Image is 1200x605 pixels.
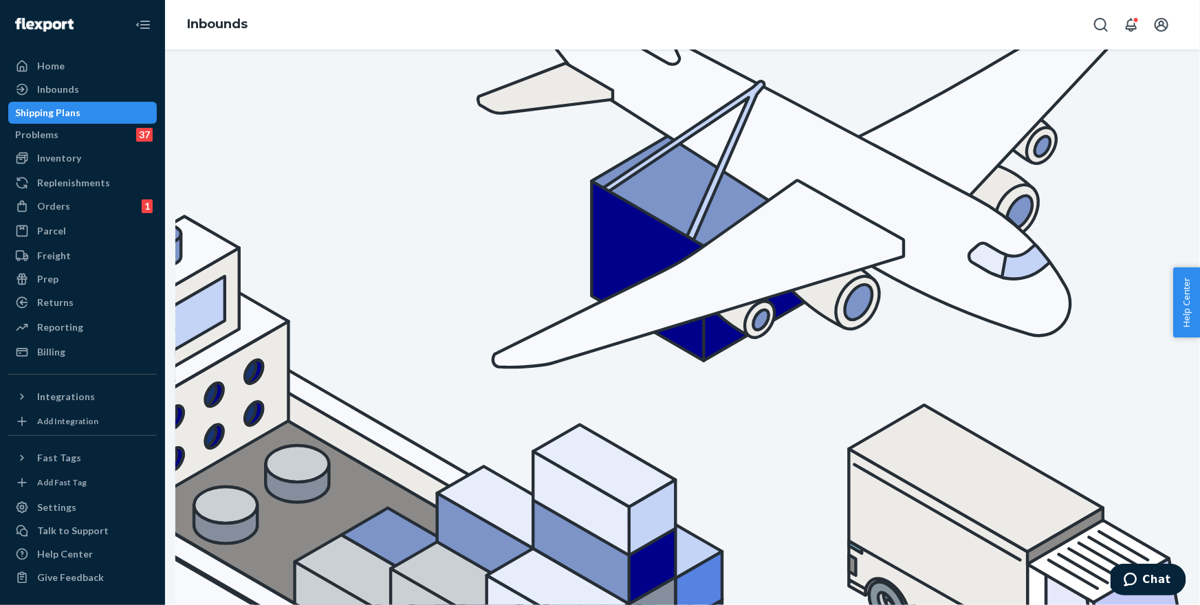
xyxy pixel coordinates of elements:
a: Inbounds [187,16,248,32]
div: Help Center [37,547,93,561]
div: Fast Tags [37,451,81,465]
div: Billing [37,345,65,359]
button: Open Search Box [1087,11,1115,38]
div: Problems [15,128,58,142]
div: Inventory [37,151,81,165]
a: Freight [8,245,157,267]
a: Inbounds [8,78,157,100]
a: Inventory [8,147,157,169]
a: Parcel [8,220,157,242]
div: Inbounds [37,82,79,96]
a: Add Fast Tag [8,474,157,491]
div: Give Feedback [37,571,104,584]
a: Add Integration [8,413,157,430]
a: Prep [8,268,157,290]
div: Add Integration [37,415,98,427]
div: 1 [142,199,153,213]
div: Integrations [37,390,95,404]
div: Returns [37,296,74,309]
button: Fast Tags [8,447,157,469]
div: Replenishments [37,176,110,190]
div: Prep [37,272,58,286]
button: Integrations [8,386,157,408]
div: Settings [37,500,76,514]
button: Help Center [1173,267,1200,338]
div: Orders [37,199,70,213]
div: Add Fast Tag [37,476,87,488]
a: Billing [8,341,157,363]
a: Problems37 [8,124,157,146]
a: Help Center [8,543,157,565]
button: Give Feedback [8,566,157,588]
div: Talk to Support [37,524,109,538]
a: Settings [8,496,157,518]
div: Home [37,59,65,73]
button: Open account menu [1148,11,1175,38]
ol: breadcrumbs [176,5,259,45]
a: Returns [8,291,157,313]
a: Replenishments [8,172,157,194]
div: Reporting [37,320,83,334]
a: Home [8,55,157,77]
button: Open notifications [1117,11,1145,38]
div: Shipping Plans [15,106,80,120]
img: Flexport logo [15,18,74,32]
div: 37 [136,128,153,142]
div: Freight [37,249,71,263]
div: Parcel [37,224,66,238]
a: Reporting [8,316,157,338]
a: Shipping Plans [8,102,157,124]
a: Orders1 [8,195,157,217]
button: Talk to Support [8,520,157,542]
button: Close Navigation [129,11,157,38]
iframe: Opens a widget where you can chat to one of our agents [1111,564,1186,598]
